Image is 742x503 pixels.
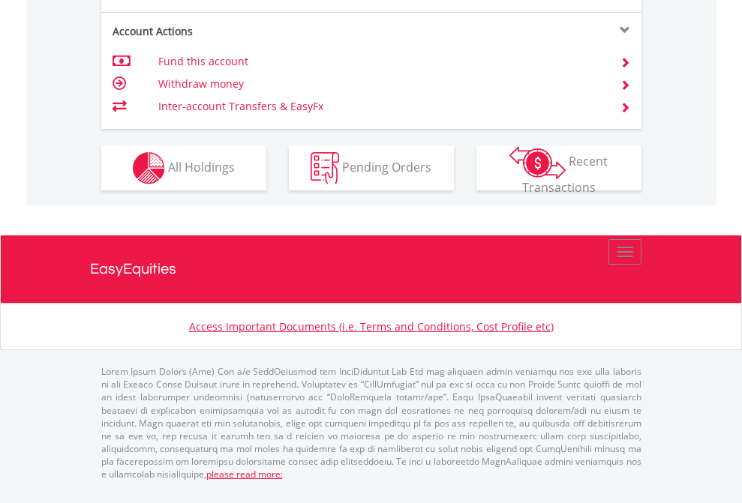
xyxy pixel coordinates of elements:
[101,145,266,190] button: All Holdings
[158,95,602,118] td: Inter-account Transfers & EasyFx
[311,152,339,184] img: pending_instructions-wht.png
[189,319,554,334] a: Access Important Documents (i.e. Terms and Conditions, Cost Profile etc)
[476,145,641,190] button: Recent Transactions
[90,235,653,303] a: EasyEquities
[289,145,454,190] button: Pending Orders
[133,152,165,184] img: holdings-wht.png
[101,24,371,39] div: Account Actions
[509,146,566,179] img: transactions-zar-wht.png
[206,468,283,481] a: please read more:
[158,50,602,73] td: Fund this account
[168,158,235,175] span: All Holdings
[101,365,641,481] p: Lorem Ipsum Dolors (Ame) Con a/e SeddOeiusmod tem InciDiduntut Lab Etd mag aliquaen admin veniamq...
[158,73,602,95] td: Withdraw money
[342,158,431,175] span: Pending Orders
